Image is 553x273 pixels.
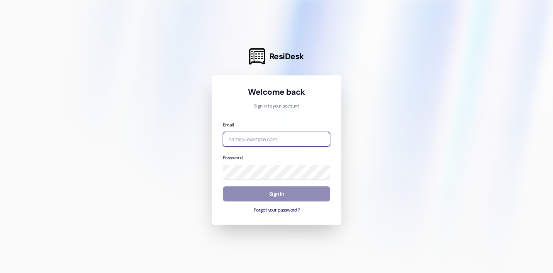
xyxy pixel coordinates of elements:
button: Sign In [223,186,330,201]
span: ResiDesk [270,51,304,62]
label: Password [223,155,243,161]
input: name@example.com [223,132,330,147]
h1: Welcome back [223,87,330,97]
label: Email [223,122,234,128]
button: Forgot your password? [223,207,330,214]
p: Sign in to your account [223,103,330,110]
img: ResiDesk Logo [249,48,265,65]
